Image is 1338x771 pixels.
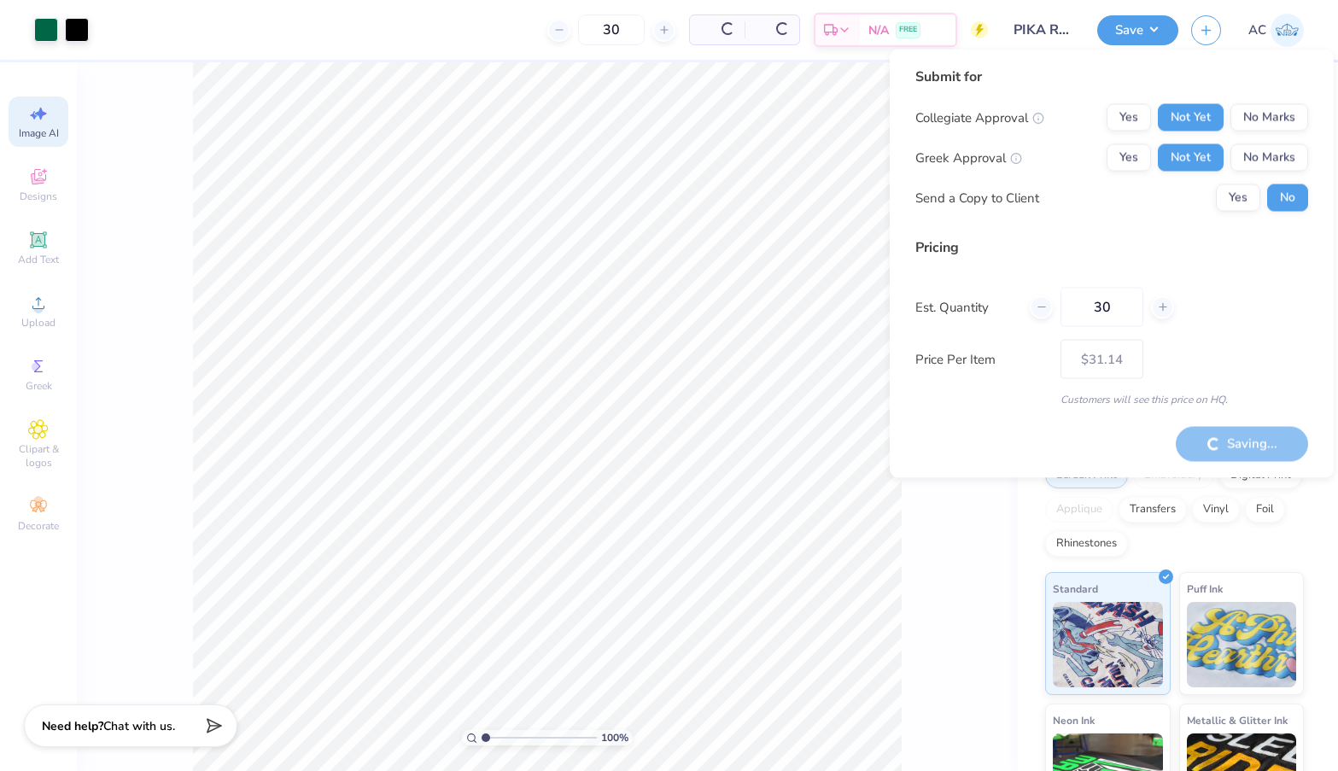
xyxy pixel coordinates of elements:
div: Applique [1045,497,1113,523]
label: Est. Quantity [915,297,1017,317]
div: Greek Approval [915,148,1022,167]
div: Foil [1245,497,1285,523]
span: 100 % [601,730,628,745]
button: Not Yet [1158,104,1224,131]
span: Designs [20,190,57,203]
button: Yes [1107,104,1151,131]
button: No [1267,184,1308,212]
button: Save [1097,15,1178,45]
span: Puff Ink [1187,580,1223,598]
div: Pricing [915,237,1308,258]
span: Standard [1053,580,1098,598]
button: Yes [1107,144,1151,172]
button: Yes [1216,184,1260,212]
span: N/A [868,21,889,39]
div: Send a Copy to Client [915,188,1039,207]
div: Vinyl [1192,497,1240,523]
input: – – [1060,288,1143,327]
span: Clipart & logos [9,442,68,470]
a: AC [1248,14,1304,47]
input: – – [578,15,645,45]
span: Decorate [18,519,59,533]
div: Submit for [915,67,1308,87]
input: Untitled Design [1001,13,1084,47]
span: Chat with us. [103,718,175,734]
div: Customers will see this price on HQ. [915,392,1308,407]
img: Ava Campbell [1271,14,1304,47]
button: No Marks [1230,104,1308,131]
strong: Need help? [42,718,103,734]
span: Metallic & Glitter Ink [1187,711,1288,729]
span: Upload [21,316,56,330]
img: Puff Ink [1187,602,1297,687]
button: Not Yet [1158,144,1224,172]
span: AC [1248,20,1266,40]
button: No Marks [1230,144,1308,172]
div: Collegiate Approval [915,108,1044,127]
span: Image AI [19,126,59,140]
span: Add Text [18,253,59,266]
div: Rhinestones [1045,531,1128,557]
span: FREE [899,24,917,36]
img: Standard [1053,602,1163,687]
span: Greek [26,379,52,393]
label: Price Per Item [915,349,1048,369]
div: Transfers [1119,497,1187,523]
span: Neon Ink [1053,711,1095,729]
